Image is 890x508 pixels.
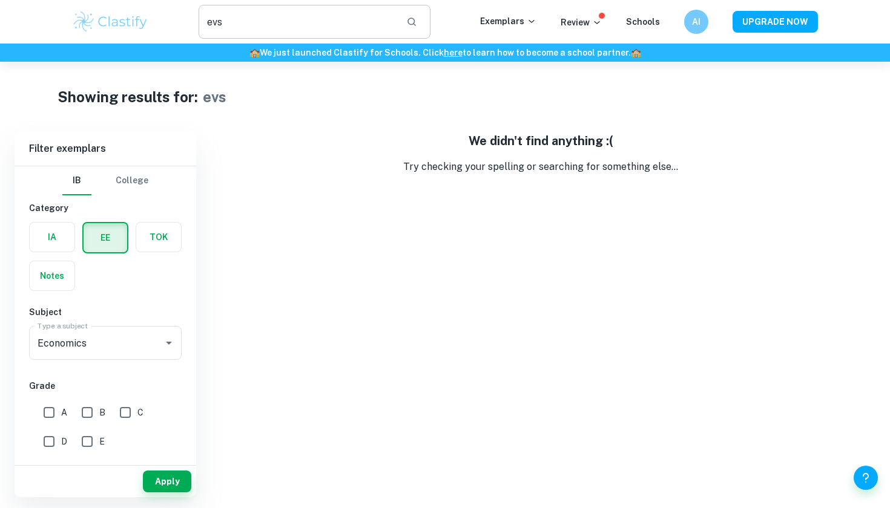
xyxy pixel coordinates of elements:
[84,223,127,252] button: EE
[62,166,91,195] button: IB
[206,160,875,174] p: Try checking your spelling or searching for something else...
[29,201,182,215] h6: Category
[444,48,463,57] a: here
[480,15,536,28] p: Exemplars
[62,166,148,195] div: Filter type choice
[58,86,198,108] h1: Showing results for:
[733,11,818,33] button: UPGRADE NOW
[38,321,88,331] label: Type a subject
[29,379,182,392] h6: Grade
[15,132,196,166] h6: Filter exemplars
[136,223,181,252] button: TOK
[30,223,74,252] button: IA
[561,16,602,29] p: Review
[116,166,148,195] button: College
[29,305,182,319] h6: Subject
[99,435,105,448] span: E
[626,17,660,27] a: Schools
[690,15,704,28] h6: AI
[249,48,260,57] span: 🏫
[631,48,641,57] span: 🏫
[2,46,888,59] h6: We just launched Clastify for Schools. Click to learn how to become a school partner.
[160,334,177,351] button: Open
[61,435,67,448] span: D
[203,86,226,108] h1: evs
[30,261,74,290] button: Notes
[199,5,397,39] input: Search for any exemplars...
[99,406,105,419] span: B
[854,466,878,490] button: Help and Feedback
[72,10,149,34] img: Clastify logo
[61,406,67,419] span: A
[137,406,143,419] span: C
[143,471,191,492] button: Apply
[206,132,875,150] h5: We didn't find anything :(
[684,10,708,34] button: AI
